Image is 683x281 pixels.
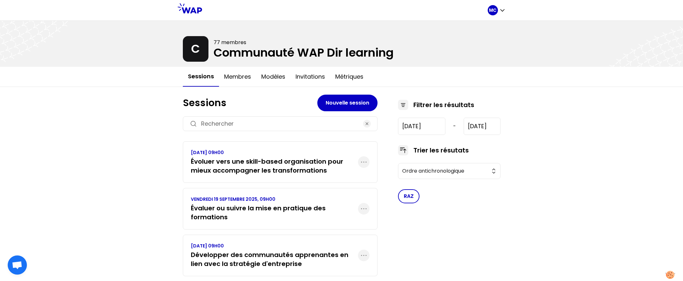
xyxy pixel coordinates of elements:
[191,204,358,222] h3: Évaluer ou suivre la mise en pratique des formations
[191,243,358,268] a: [DATE] 09H00Développer des communautés apprenantes en lien avec la stratégie d'entreprise
[464,118,500,135] input: YYYY-M-D
[183,67,219,87] button: Sessions
[191,157,358,175] h3: Évoluer vers une skill-based organisation pour mieux accompagner les transformations
[413,146,469,155] h3: Trier les résutats
[219,67,256,86] button: Membres
[191,196,358,222] a: VENDREDI 19 SEPTEMBRE 2025, 09H00Évaluer ou suivre la mise en pratique des formations
[191,196,358,202] p: VENDREDI 19 SEPTEMBRE 2025, 09H00
[201,119,359,128] input: Rechercher
[317,95,378,111] button: Nouvelle session
[330,67,369,86] button: Métriques
[256,67,290,86] button: Modèles
[8,255,27,275] div: Ouvrir le chat
[191,243,358,249] p: [DATE] 09H00
[453,122,456,130] span: -
[398,189,419,203] button: RAZ
[398,163,500,179] button: Ordre antichronologique
[191,149,358,156] p: [DATE] 09H00
[488,5,506,15] button: MC
[402,167,487,175] span: Ordre antichronologique
[290,67,330,86] button: Invitations
[398,118,446,135] input: YYYY-M-D
[191,250,358,268] h3: Développer des communautés apprenantes en lien avec la stratégie d'entreprise
[191,149,358,175] a: [DATE] 09H00Évoluer vers une skill-based organisation pour mieux accompagner les transformations
[413,100,474,109] h3: Filtrer les résultats
[183,97,317,109] h1: Sessions
[489,7,496,13] p: MC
